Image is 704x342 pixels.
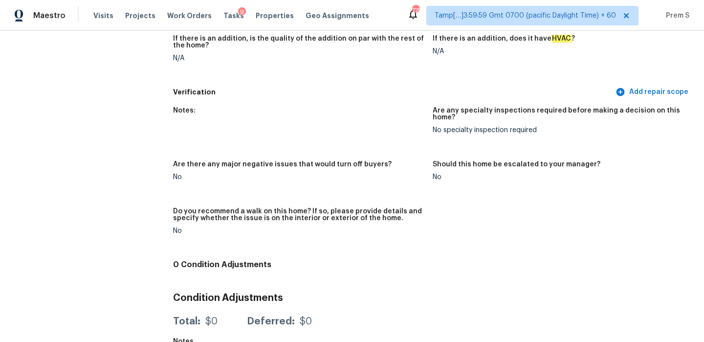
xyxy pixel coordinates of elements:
[223,12,244,19] span: Tasks
[662,11,689,21] span: Prem S
[256,11,294,21] span: Properties
[173,174,425,181] div: No
[93,11,113,21] span: Visits
[173,107,196,114] h5: Notes:
[238,7,246,17] div: 9
[173,317,200,326] div: Total:
[433,48,684,55] div: N/A
[173,293,692,303] h3: Condition Adjustments
[33,11,66,21] span: Maestro
[173,161,392,168] h5: Are there any major negative issues that would turn off buyers?
[433,174,684,181] div: No
[173,228,425,234] div: No
[412,6,419,16] div: 775
[173,35,425,49] h5: If there is an addition, is the quality of the addition on par with the rest of the home?
[205,317,218,326] div: $0
[306,11,369,21] span: Geo Assignments
[300,317,312,326] div: $0
[173,87,614,97] h5: Verification
[435,11,616,21] span: Tamp[…]3:59:59 Gmt 0700 (pacific Daylight Time) + 60
[551,35,572,43] em: HVAC
[433,161,600,168] h5: Should this home be escalated to your manager?
[173,208,425,222] h5: Do you recommend a walk on this home? If so, please provide details and specify whether the issue...
[433,127,684,134] div: No specialty inspection required
[433,35,575,42] h5: If there is an addition, does it have ?
[617,86,688,98] span: Add repair scope
[433,107,684,121] h5: Are any specialty inspections required before making a decision on this home?
[614,83,692,101] button: Add repair scope
[247,317,295,326] div: Deferred:
[173,260,692,270] h4: 0 Condition Adjustments
[167,11,212,21] span: Work Orders
[125,11,155,21] span: Projects
[173,55,425,62] div: N/A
